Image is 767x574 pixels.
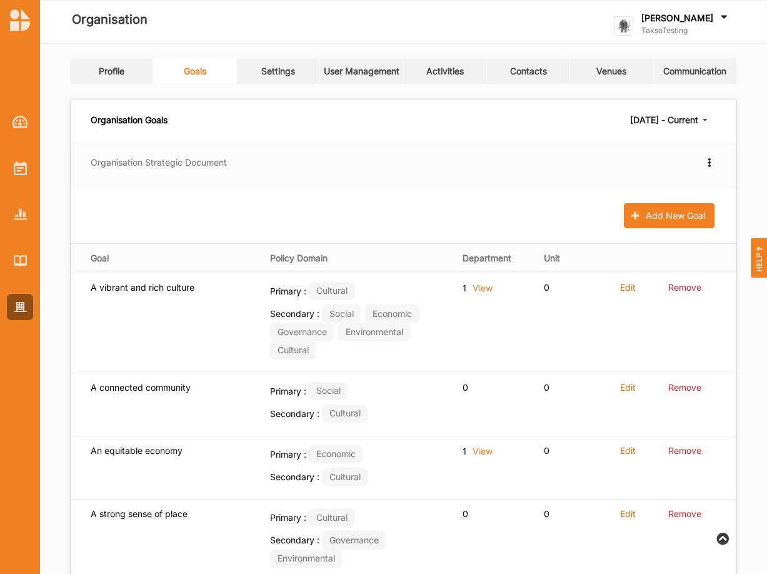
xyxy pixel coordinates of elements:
[365,305,419,323] div: Economic
[309,282,354,300] div: Cultural
[270,550,342,568] div: Environmental
[322,305,361,323] div: Social
[463,283,466,294] label: 1
[270,471,319,482] span: Secondary :
[426,66,464,77] div: Activities
[91,382,191,393] label: A connected community
[668,445,701,456] label: Remove
[91,282,194,293] label: A vibrant and rich culture
[620,508,636,520] label: Edit
[641,13,713,24] label: [PERSON_NAME]
[544,382,549,393] label: 0
[270,448,306,459] span: Primary :
[270,253,445,264] div: Policy Domain
[338,323,410,341] div: Environmental
[544,508,549,520] label: 0
[510,66,547,77] div: Contacts
[544,445,549,456] label: 0
[261,66,295,77] div: Settings
[270,512,306,523] span: Primary :
[99,66,124,77] div: Profile
[322,405,368,423] div: Cultural
[663,66,726,77] div: Communication
[641,26,730,36] label: TaksoTesting
[322,531,386,549] div: Governance
[270,341,316,359] div: Cultural
[184,66,206,77] div: Goals
[13,116,28,128] img: Dashboard
[620,382,636,393] label: Edit
[270,285,306,296] span: Primary :
[620,282,636,293] label: Edit
[270,535,319,545] span: Secondary :
[668,382,701,393] label: Remove
[668,508,701,520] label: Remove
[10,9,30,31] img: logo
[614,16,633,36] img: logo
[544,253,603,264] div: Unit
[91,156,227,169] label: Organisation Strategic Document
[7,294,33,320] a: Organisation
[72,9,148,30] label: Organisation
[14,255,27,266] img: Library
[463,382,468,393] label: 0
[463,446,466,457] label: 1
[270,385,306,396] span: Primary :
[322,468,368,486] div: Cultural
[7,201,33,228] a: Reports
[91,508,188,520] label: A strong sense of place
[14,302,27,313] img: Organisation
[309,508,354,526] div: Cultural
[668,282,701,293] label: Remove
[91,109,168,131] div: Organisation Goals
[630,116,698,124] div: [DATE] - Current
[463,508,468,520] label: 0
[463,253,526,264] div: Department
[14,161,27,175] img: Activities
[544,282,549,293] label: 0
[91,445,183,456] label: An equitable economy
[473,445,493,458] label: View
[270,308,319,319] span: Secondary :
[270,408,319,418] span: Secondary :
[270,323,334,341] div: Governance
[309,445,363,463] div: Economic
[7,109,33,135] a: Dashboard
[324,66,399,77] div: User Management
[14,209,27,219] img: Reports
[473,282,493,295] label: View
[7,248,33,274] a: Library
[91,253,253,264] div: Goal
[7,155,33,181] a: Activities
[596,66,626,77] div: Venues
[624,203,714,228] button: Add New Goal
[620,445,636,456] label: Edit
[309,382,348,400] div: Social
